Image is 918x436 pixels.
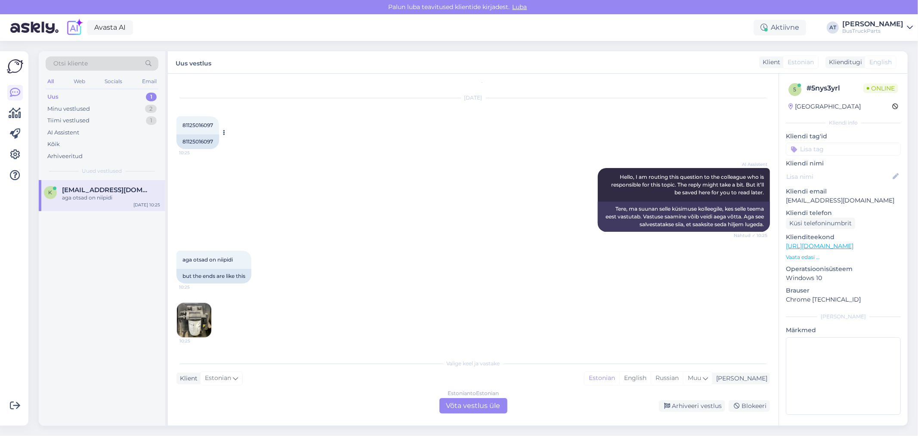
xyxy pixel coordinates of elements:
[786,119,901,127] div: Kliendi info
[47,105,90,113] div: Minu vestlused
[176,56,211,68] label: Uus vestlus
[176,134,219,149] div: 81125016097
[869,58,892,67] span: English
[146,116,157,125] div: 1
[598,202,770,232] div: Tere, ma suunan selle küsimuse kolleegile, kes selle teema eest vastutab. Vastuse saamine võib ve...
[619,372,651,385] div: English
[786,218,855,229] div: Küsi telefoninumbrit
[688,374,701,382] span: Muu
[176,374,198,383] div: Klient
[145,105,157,113] div: 2
[47,140,60,149] div: Kõik
[794,86,797,93] span: 5
[729,400,770,412] div: Blokeeri
[842,28,903,34] div: BusTruckParts
[47,152,83,161] div: Arhiveeritud
[786,159,901,168] p: Kliendi nimi
[133,202,160,208] div: [DATE] 10:25
[786,313,901,321] div: [PERSON_NAME]
[53,59,88,68] span: Otsi kliente
[7,58,23,75] img: Askly Logo
[179,284,211,290] span: 10:25
[842,21,903,28] div: [PERSON_NAME]
[146,93,157,101] div: 1
[713,374,767,383] div: [PERSON_NAME]
[786,172,891,181] input: Lisa nimi
[735,161,767,168] span: AI Assistent
[788,102,861,111] div: [GEOGRAPHIC_DATA]
[786,196,901,205] p: [EMAIL_ADDRESS][DOMAIN_NAME]
[87,20,133,35] a: Avasta AI
[584,372,619,385] div: Estonian
[786,233,901,242] p: Klienditeekond
[182,256,233,263] span: aga otsad on niipidi
[205,374,231,383] span: Estonian
[448,389,499,397] div: Estonian to Estonian
[734,232,767,239] span: Nähtud ✓ 10:25
[176,269,251,283] div: but the ends are like this
[807,83,863,93] div: # 5nys3yrl
[659,400,725,412] div: Arhiveeri vestlus
[62,186,151,194] span: kristojyrgenson@gmail.com
[786,132,901,141] p: Kliendi tag'id
[510,3,530,11] span: Luba
[140,76,158,87] div: Email
[863,84,898,93] span: Online
[439,398,507,414] div: Võta vestlus üle
[49,189,53,196] span: k
[47,128,79,137] div: AI Assistent
[786,143,901,156] input: Lisa tag
[176,360,770,367] div: Valige keel ja vastake
[72,76,87,87] div: Web
[825,58,862,67] div: Klienditugi
[827,22,839,34] div: AT
[182,122,213,128] span: 81125016097
[65,19,83,37] img: explore-ai
[177,303,211,337] img: Attachment
[176,94,770,102] div: [DATE]
[179,149,211,156] span: 10:25
[788,58,814,67] span: Estonian
[786,286,901,295] p: Brauser
[759,58,780,67] div: Klient
[786,187,901,196] p: Kliendi email
[82,167,122,175] span: Uued vestlused
[103,76,124,87] div: Socials
[62,194,160,202] div: aga otsad on niipidi
[786,274,901,283] p: Windows 10
[754,20,806,35] div: Aktiivne
[46,76,56,87] div: All
[47,116,90,125] div: Tiimi vestlused
[611,174,765,196] span: Hello, I am routing this question to the colleague who is responsible for this topic. The reply m...
[786,242,853,250] a: [URL][DOMAIN_NAME]
[786,209,901,218] p: Kliendi telefon
[786,265,901,274] p: Operatsioonisüsteem
[786,295,901,304] p: Chrome [TECHNICAL_ID]
[786,326,901,335] p: Märkmed
[786,253,901,261] p: Vaata edasi ...
[47,93,59,101] div: Uus
[651,372,683,385] div: Russian
[842,21,913,34] a: [PERSON_NAME]BusTruckParts
[179,338,212,344] span: 10:25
